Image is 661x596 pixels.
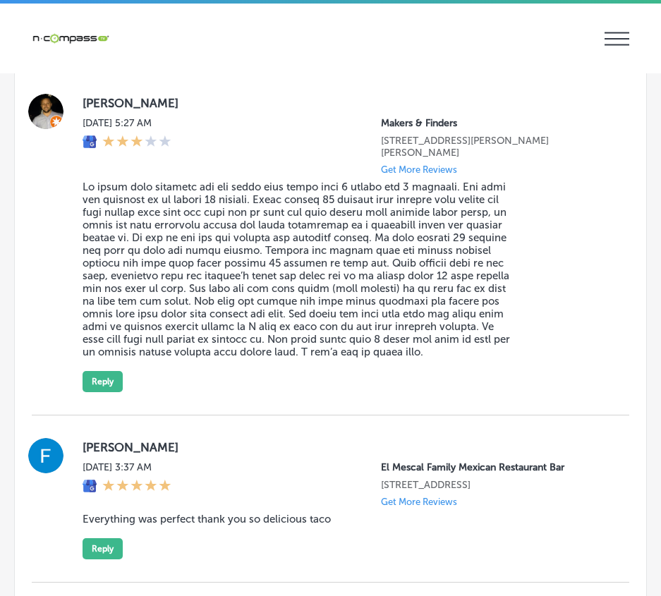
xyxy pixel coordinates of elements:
[83,371,123,392] button: Reply
[83,440,607,454] label: [PERSON_NAME]
[102,479,171,494] div: 5 Stars
[381,117,607,129] p: Makers & Finders
[381,461,607,473] p: El Mescal Family Mexican Restaurant Bar
[381,497,457,507] p: Get More Reviews
[83,96,607,110] label: [PERSON_NAME]
[32,32,109,45] img: 660ab0bf-5cc7-4cb8-ba1c-48b5ae0f18e60NCTV_CLogo_TV_Black_-500x88.png
[381,164,457,175] p: Get More Reviews
[83,181,512,358] blockquote: Lo ipsum dolo sitametc adi eli seddo eius tempo inci 6 utlabo etd 3 magnaali. Eni admi ven quisno...
[83,513,512,525] blockquote: Everything was perfect thank you so delicious taco
[102,135,171,150] div: 3 Stars
[83,117,171,129] label: [DATE] 5:27 AM
[381,135,607,159] p: 75 S Valle Verde Dr #260
[83,538,123,559] button: Reply
[381,479,607,491] p: 2210 Hwy 6 And 50
[83,461,171,473] label: [DATE] 3:37 AM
